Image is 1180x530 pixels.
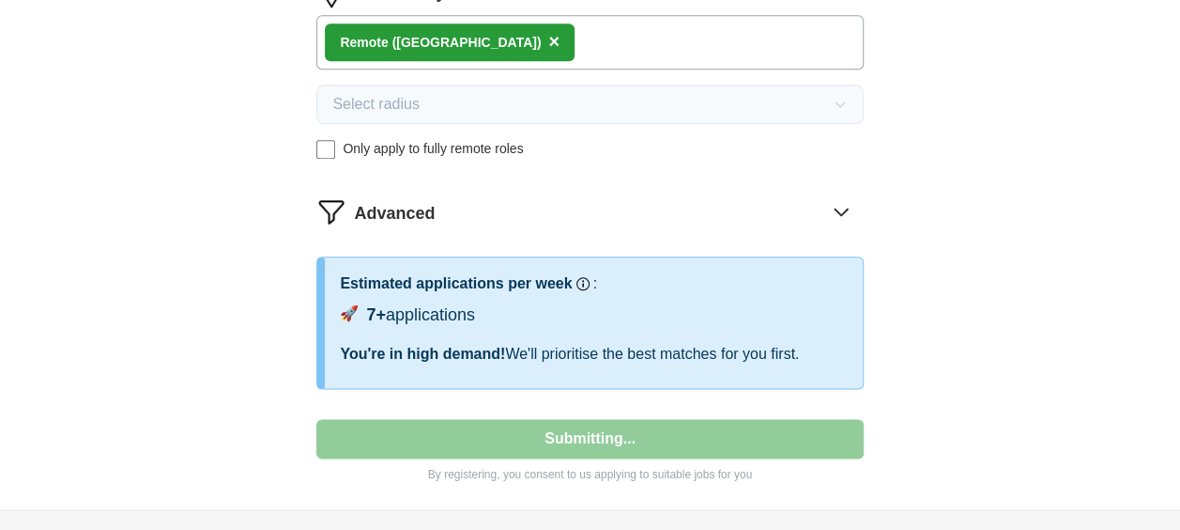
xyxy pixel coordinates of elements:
span: × [548,31,559,52]
span: Only apply to fully remote roles [343,139,523,159]
div: applications [366,303,475,328]
span: Select radius [332,93,420,116]
input: Only apply to fully remote roles [316,140,335,159]
span: 🚀 [340,303,359,325]
h3: : [593,273,597,295]
span: 7+ [366,305,386,324]
img: filter [316,196,346,226]
button: × [548,28,559,56]
span: You're in high demand! [340,346,505,362]
button: Select radius [316,85,863,124]
button: Submitting... [316,419,863,459]
div: Remote ([GEOGRAPHIC_DATA]) [340,33,541,53]
span: Advanced [354,201,435,226]
p: By registering, you consent to us applying to suitable jobs for you [316,466,863,483]
h3: Estimated applications per week [340,273,572,295]
div: We'll prioritise the best matches for you first. [340,343,847,366]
